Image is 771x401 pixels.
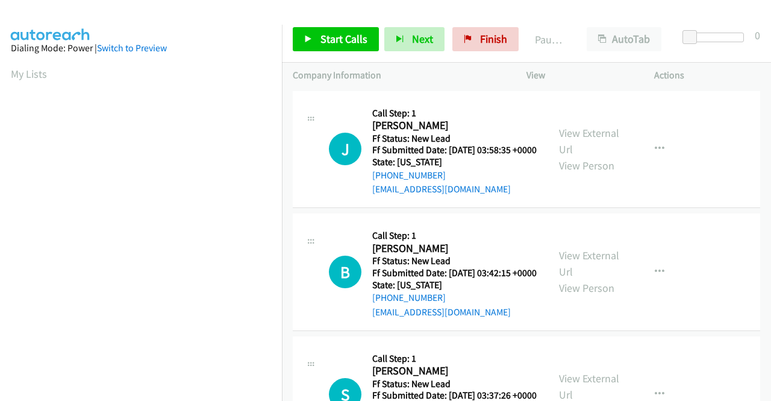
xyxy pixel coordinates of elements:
[526,68,632,83] p: View
[329,256,361,288] h1: B
[372,292,446,303] a: [PHONE_NUMBER]
[372,378,537,390] h5: Ff Status: New Lead
[329,133,361,165] h1: J
[654,68,760,83] p: Actions
[329,133,361,165] div: The call is yet to be attempted
[329,256,361,288] div: The call is yet to be attempted
[372,364,533,378] h2: [PERSON_NAME]
[372,353,537,365] h5: Call Step: 1
[372,133,537,145] h5: Ff Status: New Lead
[372,183,511,195] a: [EMAIL_ADDRESS][DOMAIN_NAME]
[372,169,446,181] a: [PHONE_NUMBER]
[372,230,537,242] h5: Call Step: 1
[587,27,661,51] button: AutoTab
[755,27,760,43] div: 0
[293,27,379,51] a: Start Calls
[11,41,271,55] div: Dialing Mode: Power |
[559,281,614,295] a: View Person
[372,279,537,291] h5: State: [US_STATE]
[688,33,744,42] div: Delay between calls (in seconds)
[372,255,537,267] h5: Ff Status: New Lead
[384,27,445,51] button: Next
[372,107,537,119] h5: Call Step: 1
[559,159,614,172] a: View Person
[372,306,511,318] a: [EMAIL_ADDRESS][DOMAIN_NAME]
[535,31,565,48] p: Paused
[372,267,537,279] h5: Ff Submitted Date: [DATE] 03:42:15 +0000
[412,32,433,46] span: Next
[372,119,533,133] h2: [PERSON_NAME]
[452,27,519,51] a: Finish
[293,68,505,83] p: Company Information
[559,248,619,279] a: View External Url
[372,156,537,168] h5: State: [US_STATE]
[480,32,507,46] span: Finish
[97,42,167,54] a: Switch to Preview
[372,242,533,256] h2: [PERSON_NAME]
[320,32,367,46] span: Start Calls
[372,144,537,156] h5: Ff Submitted Date: [DATE] 03:58:35 +0000
[559,126,619,156] a: View External Url
[11,67,47,81] a: My Lists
